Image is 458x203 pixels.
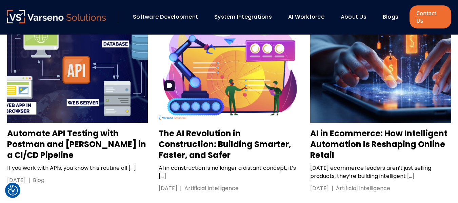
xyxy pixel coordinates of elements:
[310,128,451,161] h3: AI in Ecommerce: How Intelligent Automation Is Reshaping Online Retail
[184,184,239,192] div: Artificial Intelligence
[130,11,207,23] div: Software Development
[310,184,329,192] div: [DATE]
[341,13,366,21] a: About Us
[7,164,148,172] p: If you work with APIs, you know this routine all […]
[329,184,336,192] div: |
[133,13,198,21] a: Software Development
[7,17,148,123] img: Automate API Testing with Postman and Newman in a CI/CD Pipeline
[8,185,18,196] button: Cookie Settings
[7,17,148,184] a: Automate API Testing with Postman and Newman in a CI/CD Pipeline Automate API Testing with Postma...
[410,5,451,28] a: Contact Us
[26,176,33,184] div: |
[8,185,18,196] img: Revisit consent button
[214,13,272,21] a: System Integrations
[7,176,26,184] div: [DATE]
[159,17,299,123] img: The AI Revolution in Construction: Building Smarter, Faster, and Safer
[336,184,390,192] div: Artificial Intelligence
[7,128,148,161] h3: Automate API Testing with Postman and [PERSON_NAME] in a CI/CD Pipeline
[211,11,281,23] div: System Integrations
[159,17,299,192] a: The AI Revolution in Construction: Building Smarter, Faster, and Safer The AI Revolution in Const...
[7,10,106,24] a: Varseno Solutions – Product Engineering & IT Services
[159,184,177,192] div: [DATE]
[310,164,451,180] p: [DATE] ecommerce leaders aren’t just selling products, they’re building intelligent […]
[288,13,324,21] a: AI Workforce
[159,128,299,161] h3: The AI Revolution in Construction: Building Smarter, Faster, and Safer
[285,11,334,23] div: AI Workforce
[379,11,408,23] div: Blogs
[159,164,299,180] p: AI in construction is no longer a distant concept, it’s […]
[310,17,451,123] img: AI in Ecommerce: How Intelligent Automation Is Reshaping Online Retail
[310,17,451,193] a: AI in Ecommerce: How Intelligent Automation Is Reshaping Online Retail AI in Ecommerce: How Intel...
[337,11,376,23] div: About Us
[7,10,106,23] img: Varseno Solutions – Product Engineering & IT Services
[177,184,184,192] div: |
[383,13,398,21] a: Blogs
[33,176,44,184] div: Blog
